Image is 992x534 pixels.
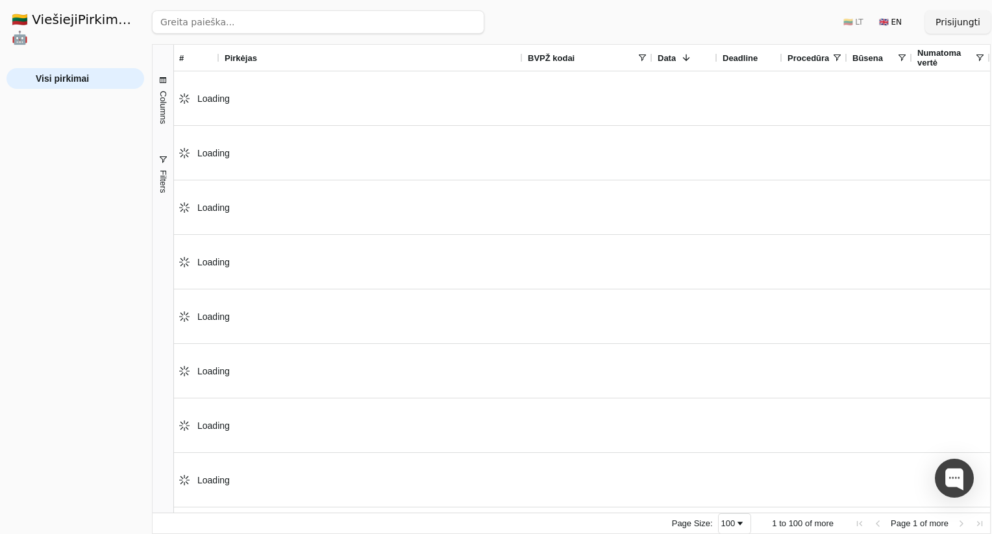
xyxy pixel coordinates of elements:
[197,257,230,267] span: Loading
[913,518,917,528] span: 1
[925,10,991,34] button: Prisijungti
[179,53,184,63] span: #
[789,518,803,528] span: 100
[873,518,883,529] div: Previous Page
[723,53,758,63] span: Deadline
[721,518,736,528] div: 100
[197,366,230,376] span: Loading
[658,53,676,63] span: Data
[225,53,257,63] span: Pirkėjas
[956,518,967,529] div: Next Page
[152,10,484,34] input: Greita paieška...
[854,518,865,529] div: First Page
[197,475,230,485] span: Loading
[779,518,786,528] span: to
[36,69,89,88] span: Visi pirkimai
[197,148,230,158] span: Loading
[672,518,713,528] div: Page Size:
[929,518,949,528] span: more
[787,53,829,63] span: Procedūra
[814,518,834,528] span: more
[197,311,230,322] span: Loading
[891,518,910,528] span: Page
[974,518,985,529] div: Last Page
[528,53,575,63] span: BVPŽ kodai
[130,12,150,27] strong: .AI
[158,91,167,124] span: Columns
[718,513,752,534] div: Page Size
[197,202,230,213] span: Loading
[917,48,974,67] span: Numatoma vertė
[920,518,927,528] span: of
[772,518,776,528] span: 1
[805,518,812,528] span: of
[852,53,883,63] span: Būsena
[158,170,167,193] span: Filters
[871,12,910,32] button: 🇬🇧 EN
[197,93,230,104] span: Loading
[197,420,230,431] span: Loading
